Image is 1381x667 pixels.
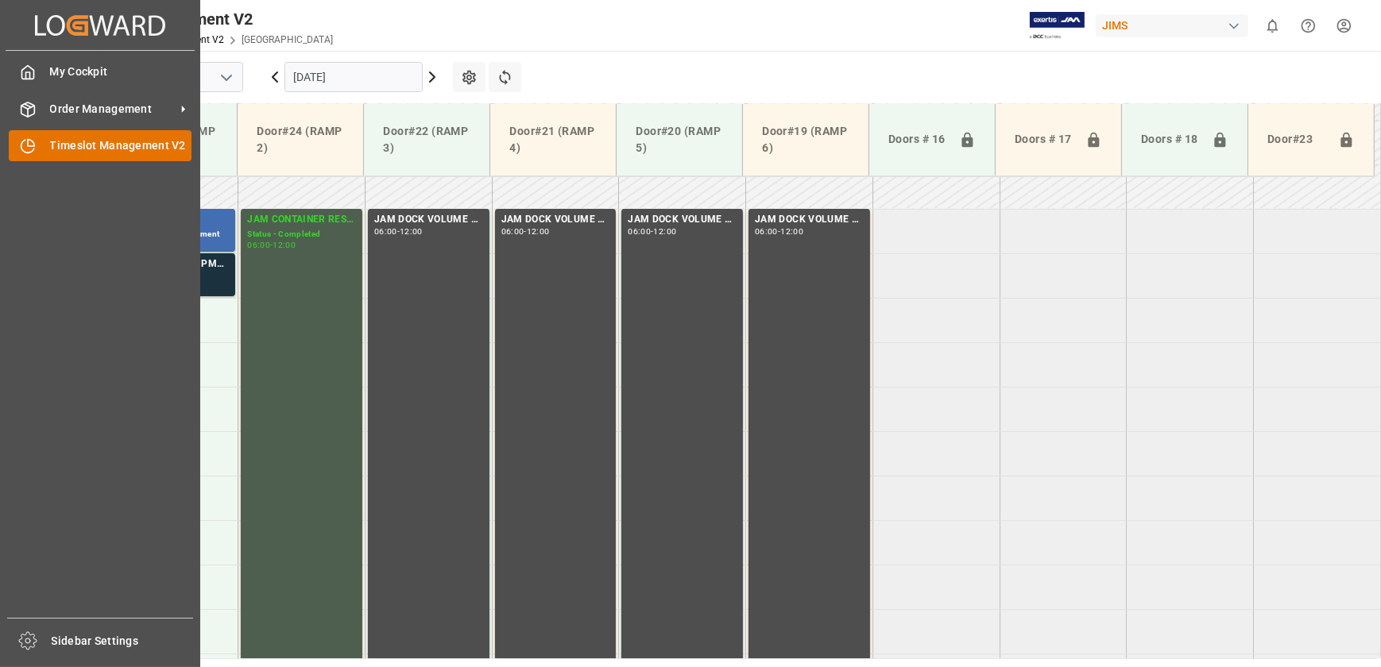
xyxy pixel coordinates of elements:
[501,212,610,228] div: JAM DOCK VOLUME CONTROL
[50,137,192,154] span: Timeslot Management V2
[374,212,483,228] div: JAM DOCK VOLUME CONTROL
[780,228,803,235] div: 12:00
[1255,8,1290,44] button: show 0 new notifications
[50,64,192,80] span: My Cockpit
[247,212,356,228] div: JAM CONTAINER RESERVED
[69,7,333,31] div: Timeslot Management V2
[1030,12,1085,40] img: Exertis%20JAM%20-%20Email%20Logo.jpg_1722504956.jpg
[756,117,856,163] div: Door#19 (RAMP 6)
[882,125,953,155] div: Doors # 16
[250,117,350,163] div: Door#24 (RAMP 2)
[628,228,651,235] div: 06:00
[628,212,737,228] div: JAM DOCK VOLUME CONTROL
[755,228,778,235] div: 06:00
[377,117,477,163] div: Door#22 (RAMP 3)
[1135,125,1205,155] div: Doors # 18
[214,65,238,90] button: open menu
[284,62,423,92] input: DD.MM.YYYY
[400,228,423,235] div: 12:00
[524,228,526,235] div: -
[397,228,400,235] div: -
[503,117,603,163] div: Door#21 (RAMP 4)
[374,228,397,235] div: 06:00
[755,212,864,228] div: JAM DOCK VOLUME CONTROL
[270,241,273,249] div: -
[50,101,176,118] span: Order Management
[651,228,653,235] div: -
[1008,125,1079,155] div: Doors # 17
[247,228,356,241] div: Status - Completed
[273,241,296,249] div: 12:00
[629,117,729,163] div: Door#20 (RAMP 5)
[1096,14,1248,37] div: JIMS
[1261,125,1332,155] div: Door#23
[527,228,550,235] div: 12:00
[9,56,191,87] a: My Cockpit
[52,633,194,650] span: Sidebar Settings
[778,228,780,235] div: -
[654,228,677,235] div: 12:00
[501,228,524,235] div: 06:00
[9,130,191,161] a: Timeslot Management V2
[1290,8,1326,44] button: Help Center
[247,241,270,249] div: 06:00
[1096,10,1255,40] button: JIMS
